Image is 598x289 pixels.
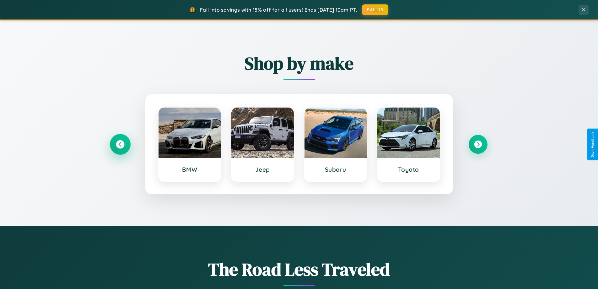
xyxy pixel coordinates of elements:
div: Give Feedback [590,132,595,157]
h3: BMW [165,166,215,173]
h3: Subaru [311,166,361,173]
h3: Jeep [238,166,288,173]
h3: Toyota [384,166,434,173]
h2: Shop by make [111,51,488,75]
h1: The Road Less Traveled [111,257,488,281]
span: Fall into savings with 15% off for all users! Ends [DATE] 10am PT. [200,7,357,13]
button: FALL15 [362,4,388,15]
